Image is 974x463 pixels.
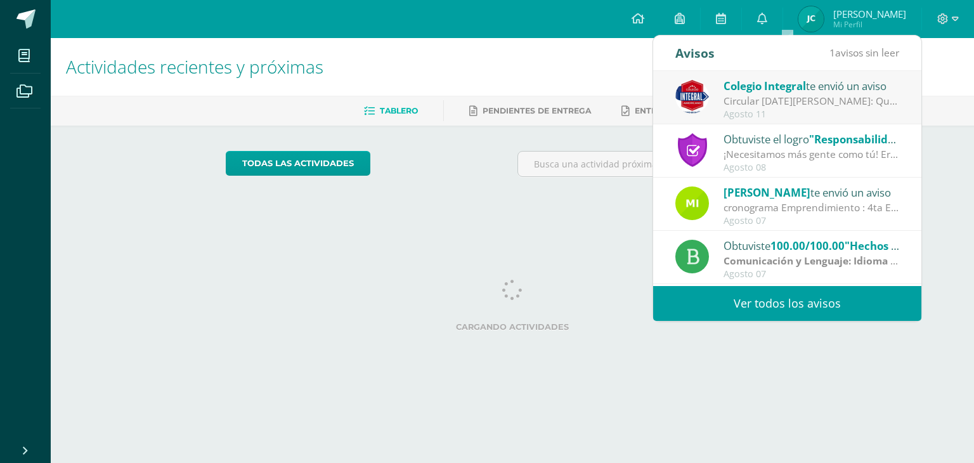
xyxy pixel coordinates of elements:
[469,101,591,121] a: Pendientes de entrega
[724,162,900,173] div: Agosto 08
[798,6,824,32] img: 2b8fcad043e696ae275570a5fc2ac2b8.png
[724,200,900,215] div: cronograma Emprendimiento : 4ta Etapa
[675,36,715,70] div: Avisos
[724,131,900,147] div: Obtuviste el logro
[380,106,418,115] span: Tablero
[364,101,418,121] a: Tablero
[675,80,709,114] img: 3d8ecf278a7f74c562a74fe44b321cd5.png
[66,55,323,79] span: Actividades recientes y próximas
[518,152,799,176] input: Busca una actividad próxima aquí...
[724,94,900,108] div: Circular 11 de agosto 2025: Querida comunidad educativa, te trasladamos este PDF con la circular ...
[724,184,900,200] div: te envió un aviso
[675,186,709,220] img: 8f4af3fe6ec010f2c87a2f17fab5bf8c.png
[724,109,900,120] div: Agosto 11
[226,322,800,332] label: Cargando actividades
[483,106,591,115] span: Pendientes de entrega
[724,79,806,93] span: Colegio Integral
[833,8,906,20] span: [PERSON_NAME]
[724,185,810,200] span: [PERSON_NAME]
[724,254,900,268] div: | ZONA
[621,101,691,121] a: Entregadas
[724,254,929,268] strong: Comunicación y Lenguaje: Idioma Español
[653,286,921,321] a: Ver todos los avisos
[829,46,899,60] span: avisos sin leer
[833,19,906,30] span: Mi Perfil
[635,106,691,115] span: Entregadas
[724,237,900,254] div: Obtuviste en
[724,77,900,94] div: te envió un aviso
[829,46,835,60] span: 1
[724,216,900,226] div: Agosto 07
[724,147,900,162] div: ¡Necesitamos más gente como tú! Eres de las pocas personas que llega a tiempo, que no pide prórro...
[809,132,906,147] span: "Responsabilidad"
[226,151,370,176] a: todas las Actividades
[770,238,845,253] span: 100.00/100.00
[724,269,900,280] div: Agosto 07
